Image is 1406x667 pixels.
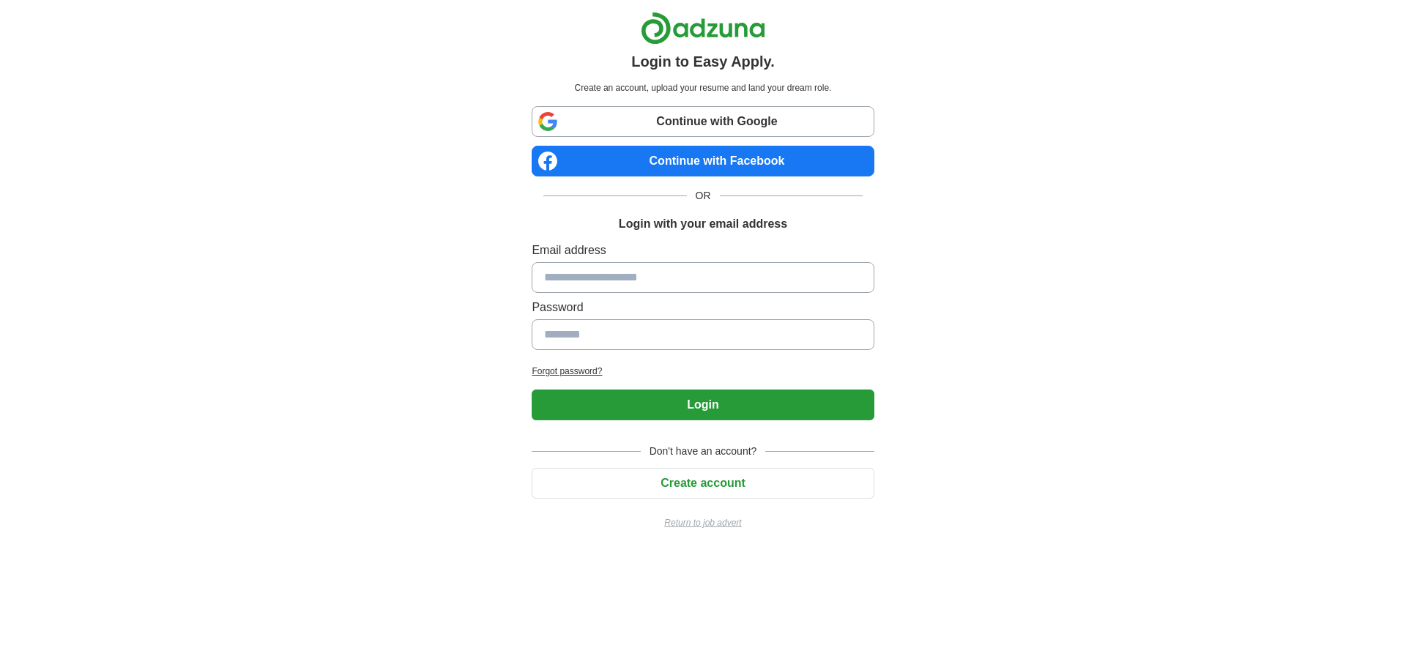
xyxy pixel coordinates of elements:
[532,365,874,378] a: Forgot password?
[641,444,766,459] span: Don't have an account?
[532,468,874,499] button: Create account
[532,106,874,137] a: Continue with Google
[532,299,874,316] label: Password
[532,146,874,176] a: Continue with Facebook
[532,242,874,259] label: Email address
[619,215,787,233] h1: Login with your email address
[532,477,874,489] a: Create account
[641,12,765,45] img: Adzuna logo
[535,81,871,94] p: Create an account, upload your resume and land your dream role.
[532,516,874,529] a: Return to job advert
[687,188,720,204] span: OR
[631,51,775,72] h1: Login to Easy Apply.
[532,390,874,420] button: Login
